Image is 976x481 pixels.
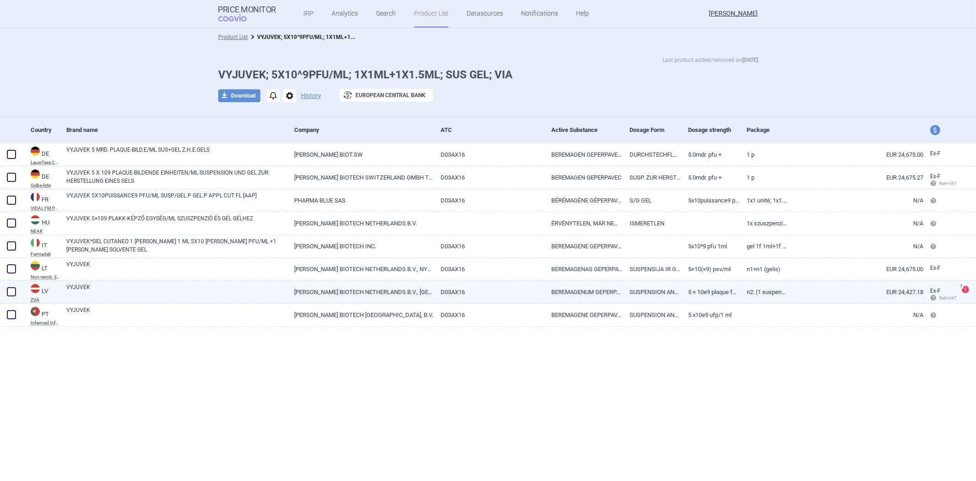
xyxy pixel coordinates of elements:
a: 1 P [740,143,789,166]
a: GEL 1F 1ML+1F SOLV [740,235,789,257]
a: 5.0Mdr. PFU + [681,166,740,189]
a: D03AX16 [434,304,545,326]
a: VYJUVEK [66,260,287,277]
div: ATC [441,119,545,141]
a: 5×10(×9) PSV/ml [681,258,740,280]
div: Company [294,119,434,141]
a: 5 × 10E9 plaque forming units/ml [681,281,740,303]
h1: VYJUVEK; 5X10^9PFU/ML; 1X1ML+1X1.5ML; SUS GEL; VIA [218,68,758,82]
a: 5 x10e9 UFP/1 ml [681,304,740,326]
a: [PERSON_NAME] BIOTECH [GEOGRAPHIC_DATA], B.V. [287,304,434,326]
div: Country [31,119,59,141]
li: VYJUVEK; 5X10^9PFU/ML; 1X1ML+1X1.5ML; SUS GEL; VIA [248,33,358,42]
a: VYJUVEK 5X10PUISSANCE9 PFU/ML SUSP/GEL P GEL P APPL CUT FL [AAP] [66,191,287,208]
a: [PERSON_NAME] BIOT.SW [287,143,434,166]
a: PHARMA BLUE SAS [287,189,434,212]
a: BEREMAGENUM GEPERPAVECUM [545,281,623,303]
a: BEREMAGEN GEPERPAVEC [545,166,623,189]
div: Package [747,119,789,141]
a: EUR 24,427.18 [789,281,923,303]
a: [PERSON_NAME] BIOTECH NETHERLANDS B.V. [287,212,434,235]
img: Portugal [31,307,40,316]
span: ? [958,284,964,290]
a: N1+N1 (gelis) [740,258,789,280]
a: N/A [789,189,923,212]
a: EUR 24,675.27 [789,166,923,189]
strong: Price Monitor [218,5,276,14]
a: Product List [218,34,248,40]
div: Active Substance [551,119,623,141]
a: ? [962,286,973,293]
a: D03AX16 [434,143,545,166]
a: 5.0Mdr. PFU + [681,143,740,166]
a: 1x szuszpenzió: 1 ml; gél: 1,5 m, 1 injekciós üveg (szuszpenzió) + 1 injekciós üveg (gél) [740,212,789,235]
abbr: Farmadati — Online database developed by Farmadati Italia S.r.l., Italia. [31,252,59,257]
a: PTPTInfarmed Infomed [24,306,59,325]
a: SUSPENSIJA IR GELIS GELIUI [623,258,681,280]
img: Germany [31,169,40,179]
a: D03AX16 [434,281,545,303]
p: Last product added/removed on [663,55,758,65]
abbr: ZVA — Online database developed by State Agency of Medicines Republic of Latvia. [31,298,59,302]
a: VYJUVEK 5×109 PLAKK-KÉPZŐ EGYSÉG/ML SZUSZPENZIÓ ÉS GÉL GÉLHEZ [66,214,287,231]
a: N2: (1 suspensija + 1 gels) (1 ml/1,5 ml) [740,281,789,303]
img: Italy [31,238,40,247]
a: HUHUNEAK [24,214,59,234]
a: SUSPENSION AND GEL FOR GEL [623,304,681,326]
a: N/A [789,212,923,235]
a: VYJUVEK [66,306,287,322]
a: Ex-F Ret+VAT calc [923,170,957,191]
img: Latvia [31,284,40,293]
a: Ex-F [923,147,957,161]
a: D03AX16 [434,235,545,257]
abbr: Non-reimb. list — List of medicinal products published by the Ministry of Health of The Republic ... [31,275,59,279]
a: D03AX16 [434,258,545,280]
a: LTLTNon-reimb. list [24,260,59,279]
strong: VYJUVEK; 5X10^9PFU/ML; 1X1ML+1X1.5ML; SUS GEL; VIA [257,32,406,41]
a: DURCHSTECHFLASCHEN [623,143,681,166]
button: European Central Bank [340,89,433,102]
a: BEREMAGEN GEPERPAVEC 5000000000 E. [545,143,623,166]
a: VYJUVEK [66,283,287,300]
a: EUR 24,675.00 [789,258,923,280]
a: VYJUVEK*GEL CUTANEO 1 [PERSON_NAME] 1 ML 5X10 [PERSON_NAME] PFU/ML +1 [PERSON_NAME] SOLVENTE GEL [66,237,287,254]
a: [PERSON_NAME] BIOTECH NETHERLANDS B.V., [GEOGRAPHIC_DATA] [287,281,434,303]
li: Product List [218,33,248,42]
span: Ex-factory price [930,265,941,271]
span: Ex-factory price [930,150,941,157]
span: Ret+VAT calc [930,295,965,301]
a: DEDELauerTaxe CGM [24,146,59,165]
abbr: LauerTaxe CGM — Complex database for German drug information provided by commercial provider CGM ... [31,160,59,165]
img: Lithuania [31,261,40,270]
a: SUSPENSION AND GEL FOR GEL [623,281,681,303]
a: VYJUVEK 5 MRD. PLAQUE-BILD.E/ML SUS+GEL Z.H.E.GELS [66,146,287,162]
a: BÉRÉMAGÈNE GÉPERPAVEC [545,189,623,212]
a: [PERSON_NAME] BIOTECH SWITZERLAND GMBH THE NETHERLANDS BRANCH [287,166,434,189]
button: Download [218,89,260,102]
a: FRFRVIDAL FM PRIX [24,191,59,211]
a: ÉRVÉNYTELEN, MÁR NEM HASZNÁLT KÓD [545,212,623,235]
a: 5X10^9 PFU 1ML [681,235,740,257]
a: Ex-F Ret+VAT calc [923,284,957,306]
a: Price MonitorCOGVIO [218,5,276,22]
div: Dosage strength [688,119,740,141]
img: Germany [31,147,40,156]
abbr: NEAK — PUPHA database published by the National Health Insurance Fund of Hungary. [31,229,59,234]
a: BEREMAGENAS GEPERPAVEKAS [545,258,623,280]
img: France [31,192,40,202]
a: LVLVZVA [24,283,59,302]
a: BEREMAGENE GEPERPAVEC [545,235,623,257]
a: ITITFarmadati [24,237,59,257]
a: [PERSON_NAME] BIOTECH INC. [287,235,434,257]
div: Dosage Form [630,119,681,141]
a: DEDEGelbe liste [24,169,59,188]
a: EUR 24,675.00 [789,143,923,166]
div: Brand name [66,119,287,141]
abbr: Infarmed Infomed — Infomed - medicinal products database, published by Infarmed, National Authori... [31,321,59,325]
a: 5x10puissance9 PFU/ml [681,189,740,212]
a: VYJUVEK 5 X 109 PLAQUE-BILDENDE EINHEITEN/ML SUSPENSION UND GEL ZUR HERSTELLUNG EINES GELS [66,169,287,185]
a: S/G GEL [623,189,681,212]
abbr: Gelbe liste — Gelbe Liste online database by Medizinische Medien Informations GmbH (MMI), Germany [31,183,59,188]
a: D03AX16 [434,166,545,189]
a: N/A [789,304,923,326]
